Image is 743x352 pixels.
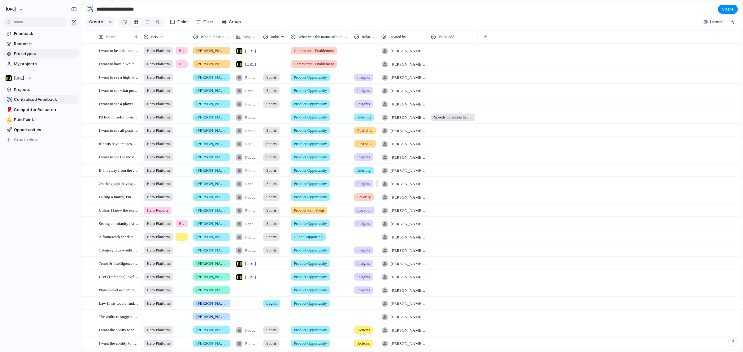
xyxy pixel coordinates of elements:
span: Hero Platform [147,154,170,160]
span: [PERSON_NAME][EMAIL_ADDRESS][PERSON_NAME] [391,75,425,81]
a: My projects [3,59,79,69]
span: Commercial Enablement [294,61,334,67]
span: Sports [266,340,276,346]
span: Value add [438,34,454,40]
span: Sports [266,141,276,147]
span: Hero Platform [147,74,170,80]
span: Hero Platform [147,181,170,187]
span: Insights [357,287,370,293]
span: Hero Platform [147,260,170,267]
span: Legals [266,300,277,307]
a: 💪Pain Points [3,115,79,124]
span: A framework for detecting abuse is useful for me in understanding how to best tackle low severity... [99,233,139,240]
span: Requests [14,41,77,47]
span: Client Supporting [294,234,323,240]
span: Group [229,19,241,25]
span: Sports [266,127,276,134]
span: Linear [710,19,722,25]
span: [PERSON_NAME][EMAIL_ADDRESS][PERSON_NAME] [391,234,425,240]
span: Filter [203,19,213,25]
span: I'd find it useful to see alerted of platform activity when i'm away fron the platform [99,113,139,120]
span: [PERSON_NAME][EMAIL_ADDRESS][PERSON_NAME] [391,301,425,307]
span: Hero Platform [147,101,170,107]
span: [PERSON_NAME][EMAIL_ADDRESS][PERSON_NAME] [391,208,425,214]
a: Requests [3,39,79,49]
span: [PERSON_NAME][EMAIL_ADDRESS][PERSON_NAME] [391,48,425,54]
span: Post visibility [357,127,373,134]
span: During a match, I'm much more likely to action the most sevear stuff and keep the lower severity ... [99,193,139,200]
a: Feedback [3,29,79,38]
span: Product Opportunity [294,101,327,107]
span: Hero Platform [147,221,170,227]
span: Hero Platform [147,234,170,240]
div: 🥊 [7,106,11,113]
span: Football Association Wales [245,221,258,227]
span: [PERSON_NAME] [196,207,227,213]
button: 🚀 [6,127,12,133]
span: Hero Platform [147,194,170,200]
span: Football Association Wales [245,181,258,187]
span: Commercial Enablement [294,48,334,54]
span: Severity [357,194,371,200]
span: [PERSON_NAME][EMAIL_ADDRESS][PERSON_NAME] [391,141,425,147]
span: I want to see all posts that appear in the platform [99,127,139,134]
span: Football Association Wales [245,101,258,107]
span: Hero Platform [147,247,170,253]
span: [PERSON_NAME] [196,247,227,253]
button: [URL] [3,4,27,14]
span: I want to see a player synopsys [99,100,139,107]
span: Sports [266,101,276,107]
button: 🥊 [6,107,12,113]
span: [PERSON_NAME] [196,167,227,174]
span: Post visibility [357,141,373,147]
span: I want the ability to track a to do list [99,326,139,333]
span: [PERSON_NAME][EMAIL_ADDRESS][PERSON_NAME] [391,181,425,187]
span: Insights [357,181,370,187]
span: Insights [357,247,370,253]
span: [URL] [245,48,256,54]
a: 🥊Competitor Research [3,105,79,114]
span: Product Opportunity [294,247,327,253]
span: Insights [357,260,370,267]
span: Football Association Wales [245,341,258,347]
span: [PERSON_NAME][EMAIL_ADDRESS][PERSON_NAME] [391,287,425,294]
span: Product Opportunity [294,260,327,267]
span: Sports [266,234,276,240]
span: [PERSON_NAME][EMAIL_ADDRESS][PERSON_NAME] [391,314,425,320]
button: Create view [3,135,79,144]
span: [URL] [245,61,256,67]
span: Product Pain Point [294,207,324,213]
span: Hero Platform [147,61,170,67]
span: [PERSON_NAME][EMAIL_ADDRESS][PERSON_NAME] [391,221,425,227]
span: Hero Platform [147,274,170,280]
span: Sports [266,154,276,160]
span: Share [722,6,734,12]
span: Created by [389,34,406,40]
span: Law firms would find it valuable to understand the most popular words that have been flagged by t... [99,299,139,307]
span: Football Association Wales [245,128,258,134]
span: [PERSON_NAME][EMAIL_ADDRESS][PERSON_NAME] [391,194,425,200]
span: Hero Platform [147,141,170,147]
button: Group [218,17,244,27]
span: User (Defendee) level insights [99,273,139,280]
span: Speeds up access to information [434,114,472,120]
span: [PERSON_NAME][EMAIL_ADDRESS][PERSON_NAME] [391,168,425,174]
span: [PERSON_NAME][EMAIL_ADDRESS][PERSON_NAME] [391,247,425,254]
button: Create [85,17,106,27]
div: ✈️ [87,5,93,13]
span: Sports [266,74,276,80]
span: [URL] [6,6,16,12]
span: Create [89,19,103,25]
span: Hero Reports [147,207,168,213]
span: [URL] [245,261,256,267]
span: Insights [357,221,370,227]
span: [PERSON_NAME] [196,127,227,134]
span: Hero Reports [179,61,185,67]
span: My projects [14,61,77,67]
span: Consultancy [179,234,185,240]
span: Sports [266,247,276,253]
span: Hero Platform [147,167,170,174]
span: Insights [357,88,370,94]
span: [PERSON_NAME] [196,101,227,107]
